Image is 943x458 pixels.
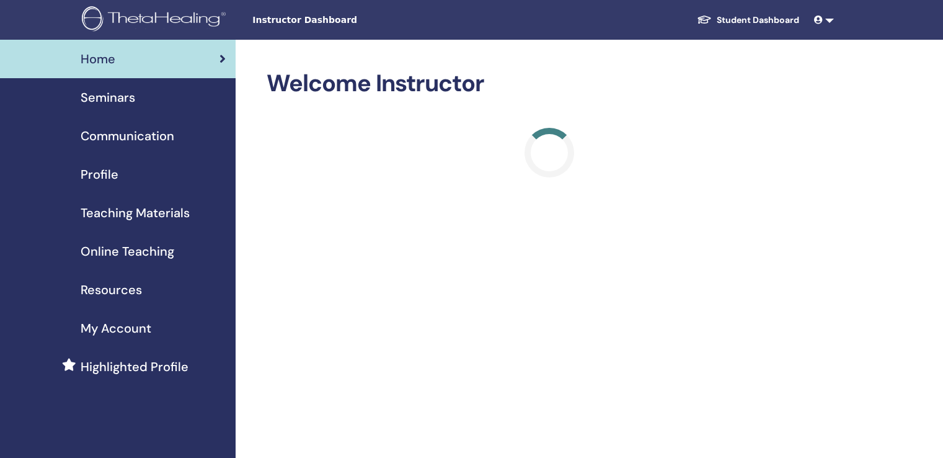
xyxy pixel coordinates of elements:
a: Student Dashboard [687,9,809,32]
span: Resources [81,281,142,299]
img: graduation-cap-white.svg [697,14,712,25]
img: logo.png [82,6,230,34]
span: Highlighted Profile [81,357,188,376]
span: Home [81,50,115,68]
span: Communication [81,127,174,145]
span: My Account [81,319,151,338]
span: Teaching Materials [81,204,190,222]
span: Seminars [81,88,135,107]
h2: Welcome Instructor [267,70,831,98]
span: Profile [81,165,118,184]
span: Online Teaching [81,242,174,261]
span: Instructor Dashboard [252,14,438,27]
